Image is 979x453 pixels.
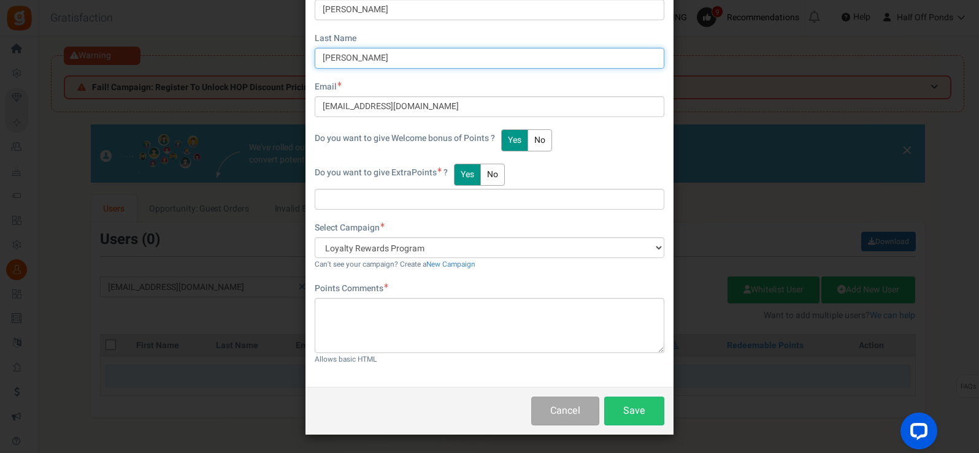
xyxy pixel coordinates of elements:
small: Allows basic HTML [315,354,377,365]
button: Yes [454,164,481,186]
button: Cancel [531,397,599,425]
label: Last Name [315,32,356,45]
label: Do you want to give Welcome bonus of Points ? [315,132,495,145]
button: Yes [501,129,528,151]
label: Select Campaign [315,222,385,234]
label: Email [315,81,342,93]
button: No [528,129,552,151]
label: Points Comments [315,283,388,295]
small: Can't see your campaign? Create a [315,259,475,270]
button: Save [604,397,664,425]
button: No [480,164,505,186]
label: Points [315,167,448,179]
span: ? [443,166,448,179]
a: New Campaign [426,259,475,270]
span: Do you want to give Extra [315,166,412,179]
